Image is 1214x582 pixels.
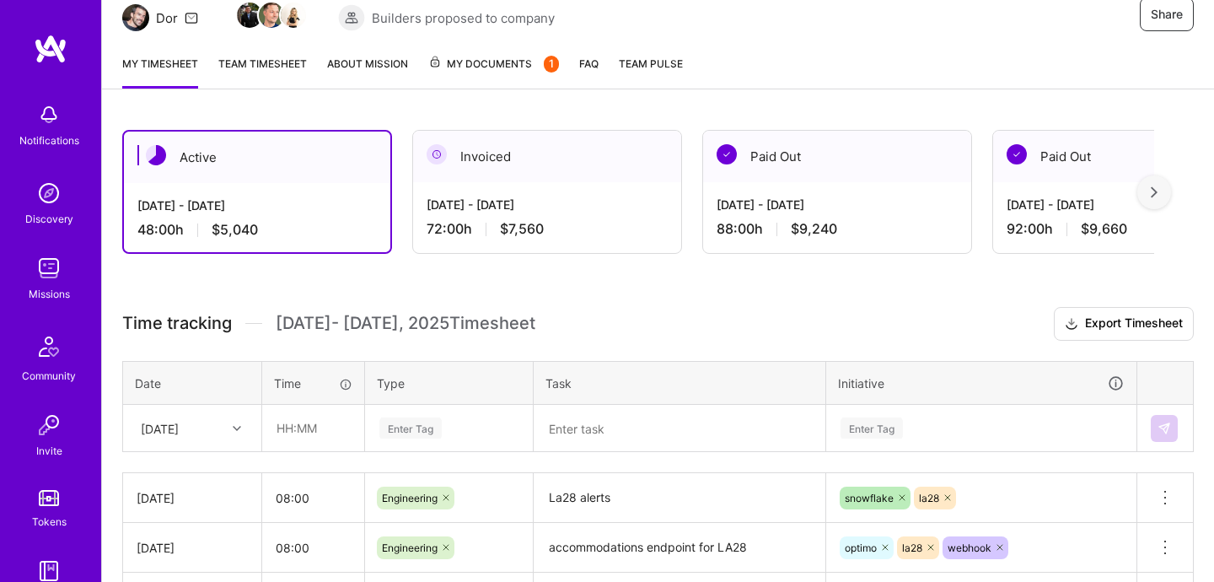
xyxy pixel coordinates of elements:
[845,492,894,504] span: snowflake
[281,3,306,28] img: Team Member Avatar
[535,475,824,521] textarea: La28 alerts
[276,313,535,334] span: [DATE] - [DATE] , 2025 Timesheet
[1054,307,1194,341] button: Export Timesheet
[1151,186,1158,198] img: right
[382,542,438,554] span: Engineering
[274,375,352,392] div: Time
[262,476,364,520] input: HH:MM
[32,513,67,531] div: Tokens
[902,542,922,554] span: la28
[791,220,837,238] span: $9,240
[427,220,668,238] div: 72:00 h
[185,11,198,24] i: icon Mail
[845,542,877,554] span: optimo
[122,313,232,334] span: Time tracking
[427,196,668,213] div: [DATE] - [DATE]
[1007,144,1027,164] img: Paid Out
[619,57,683,70] span: Team Pulse
[212,221,258,239] span: $5,040
[841,415,903,441] div: Enter Tag
[29,326,69,367] img: Community
[717,196,958,213] div: [DATE] - [DATE]
[1081,220,1127,238] span: $9,660
[382,492,438,504] span: Engineering
[1151,6,1183,23] span: Share
[544,56,559,73] div: 1
[32,408,66,442] img: Invite
[838,374,1125,393] div: Initiative
[32,251,66,285] img: teamwork
[372,9,555,27] span: Builders proposed to company
[239,1,261,30] a: Team Member Avatar
[338,4,365,31] img: Builders proposed to company
[122,4,149,31] img: Team Architect
[124,132,390,183] div: Active
[413,131,681,182] div: Invoiced
[282,1,304,30] a: Team Member Avatar
[141,419,179,437] div: [DATE]
[428,55,559,73] span: My Documents
[32,176,66,210] img: discovery
[39,490,59,506] img: tokens
[365,361,534,405] th: Type
[427,144,447,164] img: Invoiced
[146,145,166,165] img: Active
[1158,422,1171,435] img: Submit
[29,285,70,303] div: Missions
[19,132,79,149] div: Notifications
[233,424,241,433] i: icon Chevron
[137,197,377,214] div: [DATE] - [DATE]
[36,442,62,460] div: Invite
[262,525,364,570] input: HH:MM
[534,361,826,405] th: Task
[261,1,282,30] a: Team Member Avatar
[25,210,73,228] div: Discovery
[137,539,248,557] div: [DATE]
[156,9,178,27] div: Dor
[122,55,198,89] a: My timesheet
[218,55,307,89] a: Team timesheet
[123,361,262,405] th: Date
[948,542,991,554] span: webhook
[237,3,262,28] img: Team Member Avatar
[137,489,248,507] div: [DATE]
[535,525,824,571] textarea: accommodations endpoint for LA28
[579,55,599,89] a: FAQ
[32,98,66,132] img: bell
[919,492,939,504] span: la28
[1065,315,1078,333] i: icon Download
[500,220,544,238] span: $7,560
[717,220,958,238] div: 88:00 h
[619,55,683,89] a: Team Pulse
[263,406,363,450] input: HH:MM
[34,34,67,64] img: logo
[22,367,76,385] div: Community
[327,55,408,89] a: About Mission
[137,221,377,239] div: 48:00 h
[428,55,559,89] a: My Documents1
[259,3,284,28] img: Team Member Avatar
[379,415,442,441] div: Enter Tag
[703,131,971,182] div: Paid Out
[717,144,737,164] img: Paid Out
